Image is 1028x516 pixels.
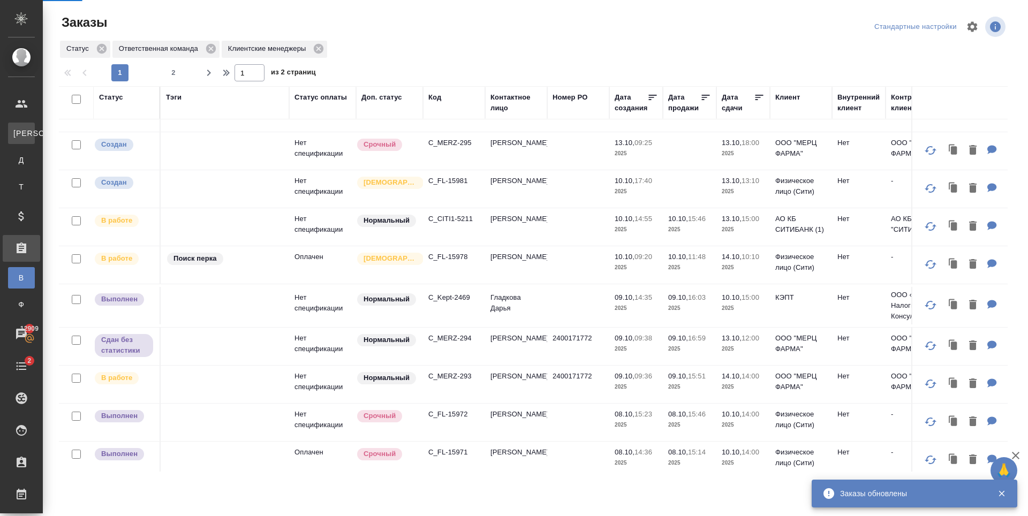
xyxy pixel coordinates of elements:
p: 09.10, [668,293,688,301]
p: 08.10, [615,448,634,456]
p: 12:00 [742,334,759,342]
div: Заказы обновлены [840,488,981,499]
p: C_FL-15972 [428,409,480,420]
p: Выполнен [101,294,138,305]
p: Физическое лицо (Сити) [775,252,827,273]
p: 2025 [668,382,711,392]
p: - [891,252,942,262]
div: Клиентские менеджеры [222,41,328,58]
p: 13.10, [722,334,742,342]
p: 2025 [615,420,657,430]
td: 2400171772 [547,328,609,365]
p: 14:55 [634,215,652,223]
td: [PERSON_NAME] [485,132,547,170]
p: C_MERZ-293 [428,371,480,382]
p: C_FL-15971 [428,447,480,458]
div: split button [872,19,959,35]
p: ООО "МЕРЦ ФАРМА" [775,371,827,392]
p: 17:40 [634,177,652,185]
p: 08.10, [615,410,634,418]
div: Контрагент клиента [891,92,942,113]
td: [PERSON_NAME] [485,366,547,403]
div: Выставляется автоматически, если на указанный объем услуг необходимо больше времени в стандартном... [356,447,418,461]
button: 🙏 [991,457,1017,484]
p: 2025 [722,382,765,392]
td: [PERSON_NAME] [485,328,547,365]
p: В работе [101,253,132,264]
p: 09:36 [634,372,652,380]
p: Создан [101,139,127,150]
div: Выставляется автоматически для первых 3 заказов нового контактного лица. Особое внимание [356,252,418,266]
p: Физическое лицо (Сити) [775,409,827,430]
p: 2025 [615,224,657,235]
p: 15:51 [688,372,706,380]
button: Клонировать [943,373,964,395]
button: Клонировать [943,449,964,471]
button: Удалить [964,373,982,395]
p: 13.10, [615,139,634,147]
p: В работе [101,373,132,383]
p: C_FL-15978 [428,252,480,262]
button: 2 [165,64,182,81]
button: Удалить [964,335,982,357]
div: Доп. статус [361,92,402,103]
div: Выставляется автоматически для первых 3 заказов нового контактного лица. Особое внимание [356,176,418,190]
p: АО КБ "СИТИБАНК" [891,214,942,235]
span: 🙏 [995,459,1013,482]
p: 09.10, [668,334,688,342]
button: Обновить [918,214,943,239]
td: Нет спецификации [289,132,356,170]
button: Удалить [964,178,982,200]
button: Удалить [964,254,982,276]
td: [PERSON_NAME] [485,170,547,208]
p: 09:25 [634,139,652,147]
p: Статус [66,43,93,54]
span: Настроить таблицу [959,14,985,40]
p: 16:03 [688,293,706,301]
p: Создан [101,177,127,188]
p: 2025 [722,262,765,273]
p: Нормальный [364,373,410,383]
p: C_MERZ-294 [428,333,480,344]
p: Выполнен [101,411,138,421]
p: 15:14 [688,448,706,456]
p: 2025 [615,382,657,392]
span: Д [13,155,29,165]
p: Ответственная команда [119,43,202,54]
p: - [891,176,942,186]
div: Выставляет ПМ после принятия заказа от КМа [94,252,154,266]
p: ООО "МЕРЦ ФАРМА" [891,333,942,354]
p: 2025 [722,148,765,159]
button: Обновить [918,292,943,318]
p: 15:23 [634,410,652,418]
p: 2025 [615,458,657,468]
td: [PERSON_NAME] [485,246,547,284]
p: ООО "МЕРЦ ФАРМА" [891,371,942,392]
button: Обновить [918,371,943,397]
td: Оплачен [289,246,356,284]
button: Клонировать [943,178,964,200]
p: 10.10, [722,448,742,456]
span: В [13,272,29,283]
p: Нормальный [364,335,410,345]
p: 2025 [722,458,765,468]
td: Нет спецификации [289,287,356,324]
p: 2025 [722,303,765,314]
p: 08.10, [668,410,688,418]
p: 09:38 [634,334,652,342]
p: 15:46 [688,410,706,418]
div: Статус [60,41,110,58]
span: [PERSON_NAME] [13,128,29,139]
p: [DEMOGRAPHIC_DATA] [364,177,417,188]
p: 15:46 [688,215,706,223]
p: 09:20 [634,253,652,261]
p: - [891,409,942,420]
p: 10.10, [615,215,634,223]
p: 13.10, [722,215,742,223]
p: Нет [837,214,880,224]
p: 2025 [722,224,765,235]
p: C_Kept-2469 [428,292,480,303]
div: Статус оплаты [294,92,347,103]
p: ООО "МЕРЦ ФАРМА" [775,333,827,354]
p: Нет [837,447,880,458]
